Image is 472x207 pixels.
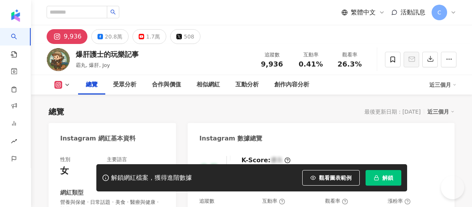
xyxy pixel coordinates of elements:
span: search [110,9,116,15]
img: logo icon [9,9,22,22]
div: 網紅類型 [60,189,84,197]
img: KOL Avatar [47,48,70,71]
span: rise [11,133,17,151]
span: 9,936 [261,60,283,68]
a: search [11,28,26,58]
div: 解鎖網紅檔案，獲得進階數據 [111,174,192,182]
span: 26.3% [338,60,362,68]
div: 互動率 [262,198,285,205]
div: 追蹤數 [257,51,287,59]
span: C [437,8,441,17]
div: 總覽 [86,80,98,89]
span: 解鎖 [382,175,393,181]
button: 20.8萬 [91,29,129,44]
div: 合作與價值 [152,80,181,89]
div: 觀看率 [335,51,364,59]
div: 20.8萬 [105,31,122,42]
div: 相似網紅 [197,80,220,89]
div: 9,936 [64,31,82,42]
span: 繁體中文 [351,8,376,17]
span: 觀看圖表範例 [319,175,352,181]
div: 互動率 [296,51,326,59]
div: 追蹤數 [199,198,214,205]
button: 9,936 [47,29,87,44]
div: 爆肝護士的玩樂記事 [76,49,139,59]
div: K-Score : [241,156,291,165]
div: 508 [184,31,194,42]
div: 總覽 [49,106,64,117]
div: 1.7萬 [146,31,160,42]
button: 508 [170,29,200,44]
div: 互動分析 [235,80,259,89]
div: Instagram 網紅基本資料 [60,134,136,143]
div: 漲粉率 [388,198,411,205]
div: 最後更新日期：[DATE] [364,109,421,115]
div: 創作內容分析 [274,80,309,89]
div: 近三個月 [427,107,455,117]
button: 1.7萬 [132,29,166,44]
div: 近三個月 [429,79,456,91]
button: 解鎖 [366,170,401,186]
span: 霸丸, 爆肝, Joy [76,62,110,68]
span: 0.41% [299,60,323,68]
button: 觀看圖表範例 [302,170,360,186]
div: Instagram 數據總覽 [199,134,262,143]
div: 主要語言 [107,156,127,163]
div: 性別 [60,156,70,163]
span: 活動訊息 [401,9,425,16]
div: 觀看率 [325,198,348,205]
div: 受眾分析 [113,80,136,89]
